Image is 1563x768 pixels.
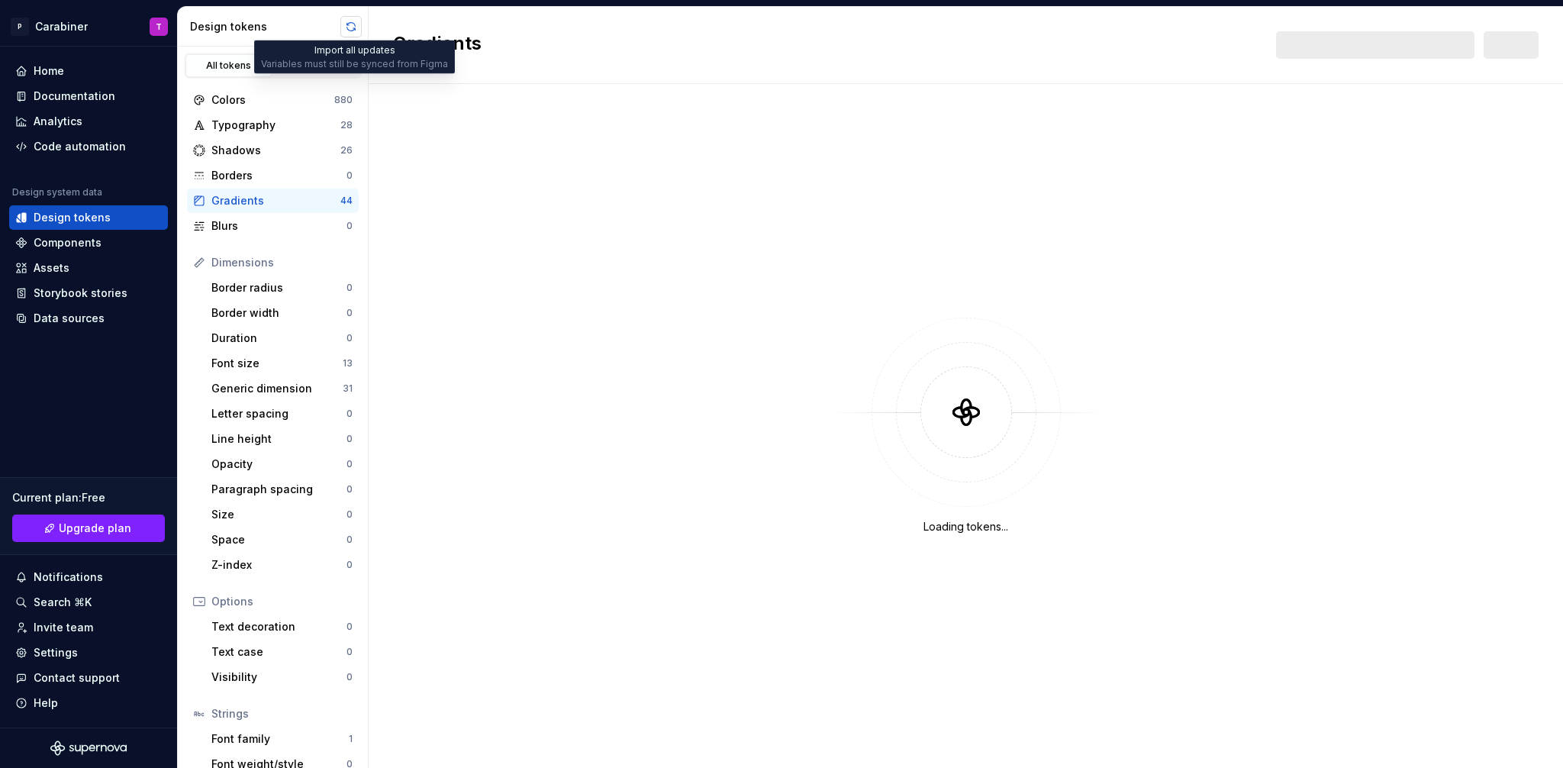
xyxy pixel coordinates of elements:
[9,281,168,305] a: Storybook stories
[34,311,105,326] div: Data sources
[205,615,359,639] a: Text decoration0
[340,144,353,157] div: 26
[205,452,359,476] a: Opacity0
[346,621,353,633] div: 0
[34,695,58,711] div: Help
[12,515,165,542] a: Upgrade plan
[34,645,78,660] div: Settings
[343,357,353,369] div: 13
[346,332,353,344] div: 0
[205,502,359,527] a: Size0
[334,94,353,106] div: 880
[211,619,346,634] div: Text decoration
[211,532,346,547] div: Space
[346,534,353,546] div: 0
[205,402,359,426] a: Letter spacing0
[3,10,174,43] button: PCarabinerT
[211,331,346,346] div: Duration
[211,594,353,609] div: Options
[9,691,168,715] button: Help
[12,186,102,198] div: Design system data
[9,641,168,665] a: Settings
[211,118,340,133] div: Typography
[205,427,359,451] a: Line height0
[346,559,353,571] div: 0
[211,305,346,321] div: Border width
[340,195,353,207] div: 44
[343,382,353,395] div: 31
[205,528,359,552] a: Space0
[34,89,115,104] div: Documentation
[211,644,346,660] div: Text case
[187,138,359,163] a: Shadows26
[205,640,359,664] a: Text case0
[9,231,168,255] a: Components
[50,741,127,756] svg: Supernova Logo
[34,210,111,225] div: Design tokens
[211,255,353,270] div: Dimensions
[187,189,359,213] a: Gradients44
[211,193,340,208] div: Gradients
[211,457,346,472] div: Opacity
[261,58,448,70] div: Variables must still be synced from Figma
[205,276,359,300] a: Border radius0
[187,214,359,238] a: Blurs0
[34,286,127,301] div: Storybook stories
[205,727,359,751] a: Font family1
[9,615,168,640] a: Invite team
[211,168,346,183] div: Borders
[346,483,353,495] div: 0
[190,19,340,34] div: Design tokens
[211,406,346,421] div: Letter spacing
[9,306,168,331] a: Data sources
[9,256,168,280] a: Assets
[340,119,353,131] div: 28
[205,376,359,401] a: Generic dimension31
[211,356,343,371] div: Font size
[34,260,69,276] div: Assets
[211,731,349,747] div: Font family
[9,666,168,690] button: Contact support
[211,431,346,447] div: Line height
[187,88,359,112] a: Colors880
[393,31,482,59] h2: Gradients
[211,482,346,497] div: Paragraph spacing
[211,557,346,573] div: Z-index
[12,490,165,505] div: Current plan : Free
[205,351,359,376] a: Font size13
[211,507,346,522] div: Size
[254,40,455,74] div: Import all updates
[34,139,126,154] div: Code automation
[205,301,359,325] a: Border width0
[187,113,359,137] a: Typography28
[211,706,353,721] div: Strings
[346,458,353,470] div: 0
[9,590,168,615] button: Search ⌘K
[923,519,1008,534] div: Loading tokens...
[156,21,162,33] div: T
[11,18,29,36] div: P
[211,670,346,685] div: Visibility
[211,92,334,108] div: Colors
[205,326,359,350] a: Duration0
[346,220,353,232] div: 0
[346,646,353,658] div: 0
[211,280,346,295] div: Border radius
[9,59,168,83] a: Home
[349,733,353,745] div: 1
[187,163,359,188] a: Borders0
[34,63,64,79] div: Home
[346,408,353,420] div: 0
[59,521,131,536] span: Upgrade plan
[346,307,353,319] div: 0
[34,595,92,610] div: Search ⌘K
[35,19,88,34] div: Carabiner
[9,134,168,159] a: Code automation
[34,670,120,686] div: Contact support
[346,508,353,521] div: 0
[34,570,103,585] div: Notifications
[34,114,82,129] div: Analytics
[205,553,359,577] a: Z-index0
[346,433,353,445] div: 0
